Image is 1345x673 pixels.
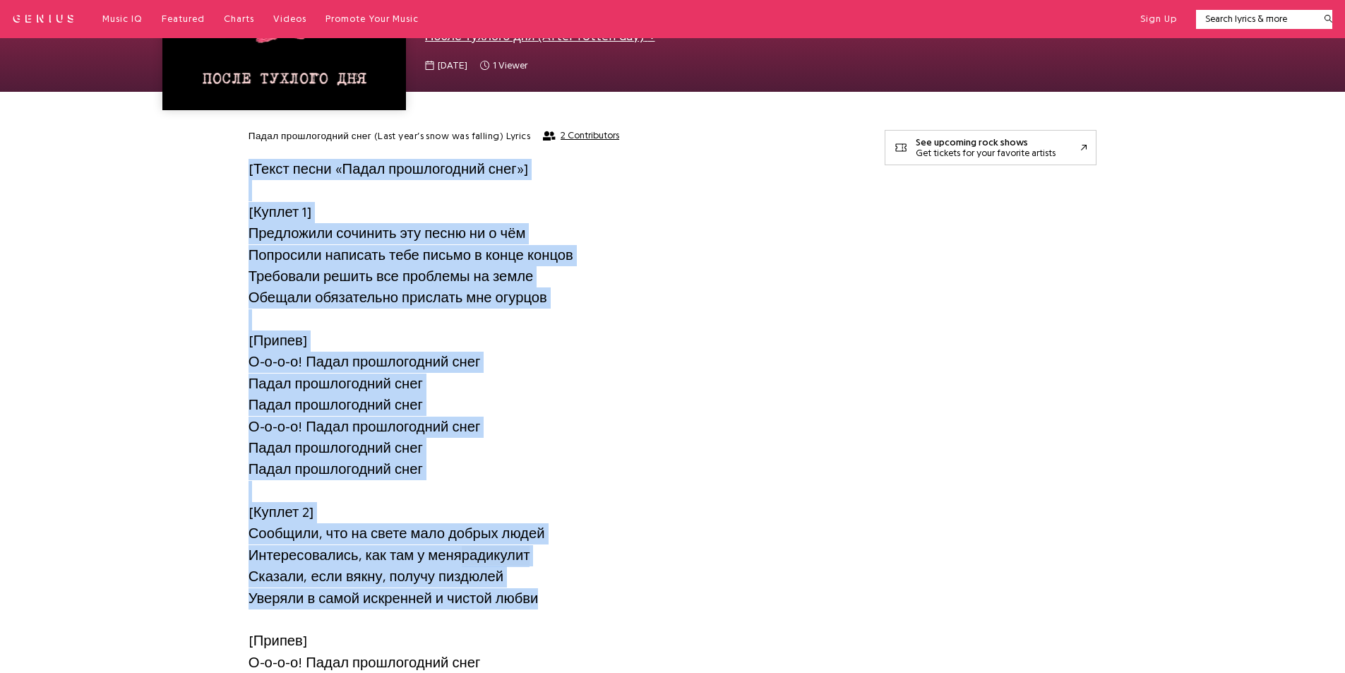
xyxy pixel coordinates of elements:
span: Charts [224,14,254,23]
span: 2 Contributors [561,130,619,141]
span: [DATE] [438,59,467,73]
button: 2 Contributors [543,130,619,141]
span: Featured [162,14,205,23]
button: Sign Up [1140,13,1177,25]
span: Videos [273,14,306,23]
h2: Падал прошлогодний снег (Last year’s snow was falling) Lyrics [249,130,531,143]
a: После тухлого дня (After rotten day) [425,30,655,42]
a: Charts [224,13,254,25]
span: Promote Your Music [325,14,419,23]
input: Search lyrics & more [1196,12,1315,26]
a: Music IQ [102,13,143,25]
a: Videos [273,13,306,25]
a: Featured [162,13,205,25]
a: See upcoming rock showsGet tickets for your favorite artists [885,130,1096,165]
span: Music IQ [102,14,143,23]
a: Promote Your Music [325,13,419,25]
div: See upcoming rock shows [916,137,1056,148]
span: 1 viewer [480,59,527,73]
a: радикулит [462,544,530,566]
span: 1 viewer [493,59,527,73]
div: Get tickets for your favorite artists [916,148,1056,158]
span: радикулит [462,546,530,566]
